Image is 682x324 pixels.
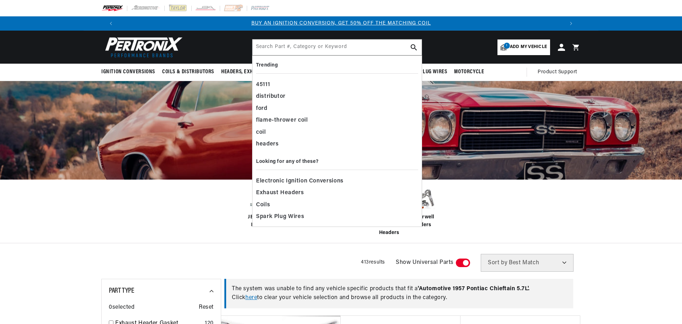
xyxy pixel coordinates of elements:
[109,303,134,312] span: 0 selected
[256,138,418,150] div: headers
[101,68,155,76] span: Ignition Conversions
[406,39,422,55] button: search button
[256,159,319,164] b: Looking for any of these?
[247,213,275,229] span: JBA Shorty Headers
[454,68,484,76] span: Motorcycle
[396,258,454,267] span: Show Universal Parts
[109,287,134,294] span: Part Type
[162,68,214,76] span: Coils & Distributors
[104,16,118,31] button: Translation missing: en.sections.announcements.previous_announcement
[256,200,270,210] span: Coils
[247,187,275,211] img: JBA Shorty Headers
[118,20,564,27] div: 1 of 3
[247,185,275,229] a: JBA Shorty Headers JBA Shorty Headers
[400,64,451,80] summary: Spark Plug Wires
[101,35,183,59] img: Pertronix
[488,260,507,266] span: Sort by
[564,16,578,31] button: Translation missing: en.sections.announcements.next_announcement
[252,39,422,55] input: Search Part #, Category or Keyword
[199,303,214,312] span: Reset
[256,91,418,103] div: distributor
[361,260,385,265] span: 413 results
[256,103,418,115] div: ford
[497,39,550,55] a: 1Add my vehicle
[504,43,510,49] span: 1
[256,63,278,68] b: Trending
[256,212,304,222] span: Spark Plug Wires
[224,279,573,308] div: The system was unable to find any vehicle specific products that fit a Click to clear your vehicl...
[101,64,159,80] summary: Ignition Conversions
[538,64,581,81] summary: Product Support
[221,68,304,76] span: Headers, Exhausts & Components
[256,115,418,127] div: flame-thrower coil
[251,21,431,26] a: BUY AN IGNITION CONVERSION, GET 50% OFF THE MATCHING COIL
[256,176,343,186] span: Electronic Ignition Conversions
[159,64,218,80] summary: Coils & Distributors
[481,254,574,272] select: Sort by
[218,64,308,80] summary: Headers, Exhausts & Components
[510,44,547,51] span: Add my vehicle
[84,16,598,31] slideshow-component: Translation missing: en.sections.announcements.announcement_bar
[404,68,447,76] span: Spark Plug Wires
[538,68,577,76] span: Product Support
[451,64,487,80] summary: Motorcycle
[118,20,564,27] div: Announcement
[256,188,304,198] span: Exhaust Headers
[418,286,530,292] span: ' Automotive 1957 Pontiac Chieftain 5.7L '.
[245,295,257,301] a: here
[256,127,418,139] div: coil
[256,79,418,91] div: 45111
